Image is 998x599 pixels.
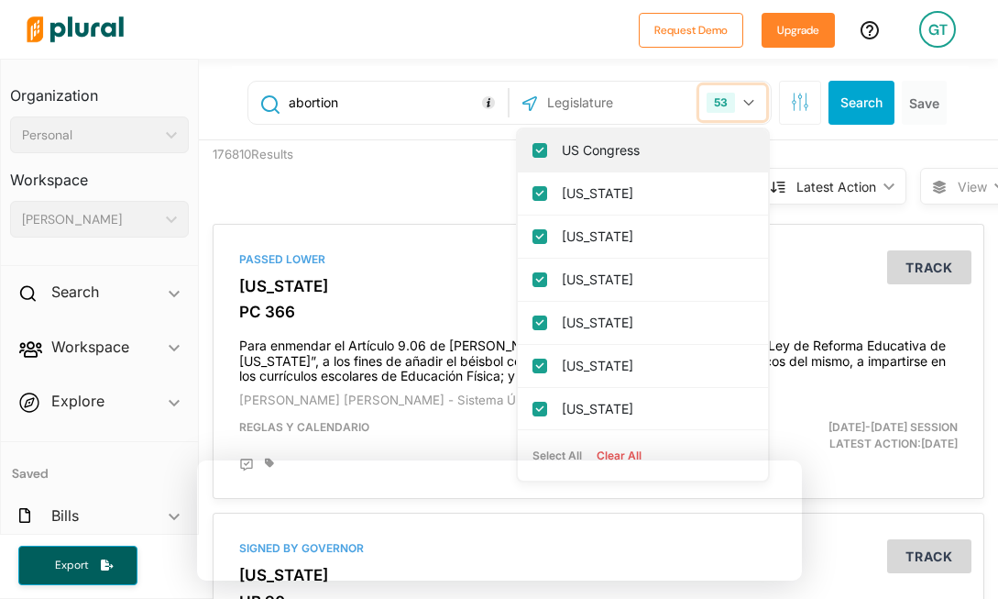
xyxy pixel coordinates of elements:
div: GT [919,11,956,48]
h2: Workspace [51,337,129,357]
h3: PC 366 [239,303,958,321]
div: Latest Action [796,177,876,196]
h2: Bills [51,505,79,526]
button: Request Demo [639,13,743,48]
span: Export [42,558,101,573]
label: [US_STATE] [562,266,750,294]
button: Clear All [589,442,649,470]
h4: Para enmendar el Artículo 9.06 de [PERSON_NAME] 85-2018, mejor conocida como la “Ley de Reforma E... [239,329,958,384]
div: 176810 Results [199,140,399,210]
button: Search [828,81,894,125]
span: [DATE]-[DATE] Session [828,420,958,434]
label: [US_STATE] [562,223,750,250]
button: 53 [699,85,766,120]
div: Passed Lower [239,251,958,268]
button: Track [887,539,971,573]
input: Enter keywords, bill # or legislator name [287,85,503,120]
div: Add tags [265,458,274,469]
h3: [US_STATE] [239,277,958,295]
span: Reglas y Calendario [239,420,369,434]
a: Upgrade [762,20,835,39]
label: [US_STATE] [562,309,750,337]
input: Legislature [545,85,699,120]
h3: Workspace [10,153,189,194]
div: Tooltip anchor [480,94,497,111]
div: 53 [707,93,735,113]
a: GT [905,4,971,55]
label: US Congress [562,137,750,164]
a: Request Demo [639,20,743,39]
button: Save [902,81,947,125]
h2: Search [51,282,99,302]
button: Track [887,250,971,284]
button: Upgrade [762,13,835,48]
div: [PERSON_NAME] [22,210,159,229]
h3: Organization [10,69,189,109]
button: Select All [525,442,589,470]
span: Search Filters [791,93,809,108]
div: Add Position Statement [239,458,254,472]
span: View [958,177,987,196]
iframe: Survey from Plural [197,460,802,581]
span: [PERSON_NAME] [PERSON_NAME] - Sistema Único de Trámite Legislativo [239,393,670,407]
label: [US_STATE] [562,395,750,423]
div: Personal [22,126,159,145]
div: Latest Action: [DATE] [723,419,971,452]
label: [US_STATE] [562,352,750,380]
button: Export [18,546,137,585]
label: [US_STATE] [562,180,750,207]
h4: Saved [1,442,198,487]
